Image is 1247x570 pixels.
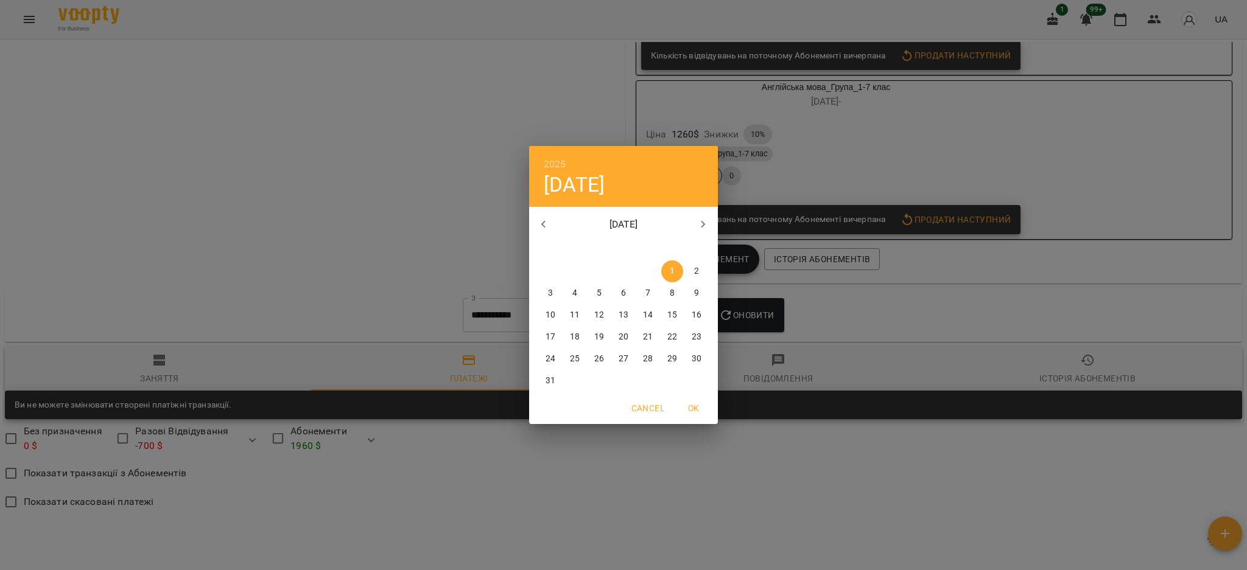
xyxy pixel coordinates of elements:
[539,370,561,392] button: 31
[643,309,653,321] p: 14
[558,217,689,232] p: [DATE]
[686,348,708,370] button: 30
[564,326,586,348] button: 18
[692,309,701,321] p: 16
[546,331,555,343] p: 17
[667,353,677,365] p: 29
[539,242,561,254] span: пн
[694,287,699,299] p: 9
[686,242,708,254] span: нд
[594,331,604,343] p: 19
[594,309,604,321] p: 12
[621,287,626,299] p: 6
[588,304,610,326] button: 12
[661,326,683,348] button: 22
[667,309,677,321] p: 15
[692,331,701,343] p: 23
[670,287,675,299] p: 8
[588,282,610,304] button: 5
[597,287,602,299] p: 5
[588,242,610,254] span: ср
[546,353,555,365] p: 24
[643,353,653,365] p: 28
[594,353,604,365] p: 26
[564,348,586,370] button: 25
[539,282,561,304] button: 3
[686,282,708,304] button: 9
[539,348,561,370] button: 24
[645,287,650,299] p: 7
[627,397,669,419] button: Cancel
[570,353,580,365] p: 25
[661,282,683,304] button: 8
[637,242,659,254] span: пт
[637,348,659,370] button: 28
[539,304,561,326] button: 10
[546,309,555,321] p: 10
[692,353,701,365] p: 30
[661,242,683,254] span: сб
[564,282,586,304] button: 4
[613,304,634,326] button: 13
[544,156,566,173] button: 2025
[564,304,586,326] button: 11
[637,326,659,348] button: 21
[661,348,683,370] button: 29
[694,265,699,277] p: 2
[546,375,555,387] p: 31
[679,401,708,415] span: OK
[670,265,675,277] p: 1
[619,353,628,365] p: 27
[667,331,677,343] p: 22
[572,287,577,299] p: 4
[674,397,713,419] button: OK
[588,348,610,370] button: 26
[564,242,586,254] span: вт
[637,304,659,326] button: 14
[631,401,664,415] span: Cancel
[686,304,708,326] button: 16
[613,348,634,370] button: 27
[588,326,610,348] button: 19
[570,309,580,321] p: 11
[686,260,708,282] button: 2
[619,309,628,321] p: 13
[661,260,683,282] button: 1
[539,326,561,348] button: 17
[619,331,628,343] p: 20
[544,172,605,197] button: [DATE]
[686,326,708,348] button: 23
[570,331,580,343] p: 18
[643,331,653,343] p: 21
[613,242,634,254] span: чт
[613,326,634,348] button: 20
[613,282,634,304] button: 6
[661,304,683,326] button: 15
[637,282,659,304] button: 7
[548,287,553,299] p: 3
